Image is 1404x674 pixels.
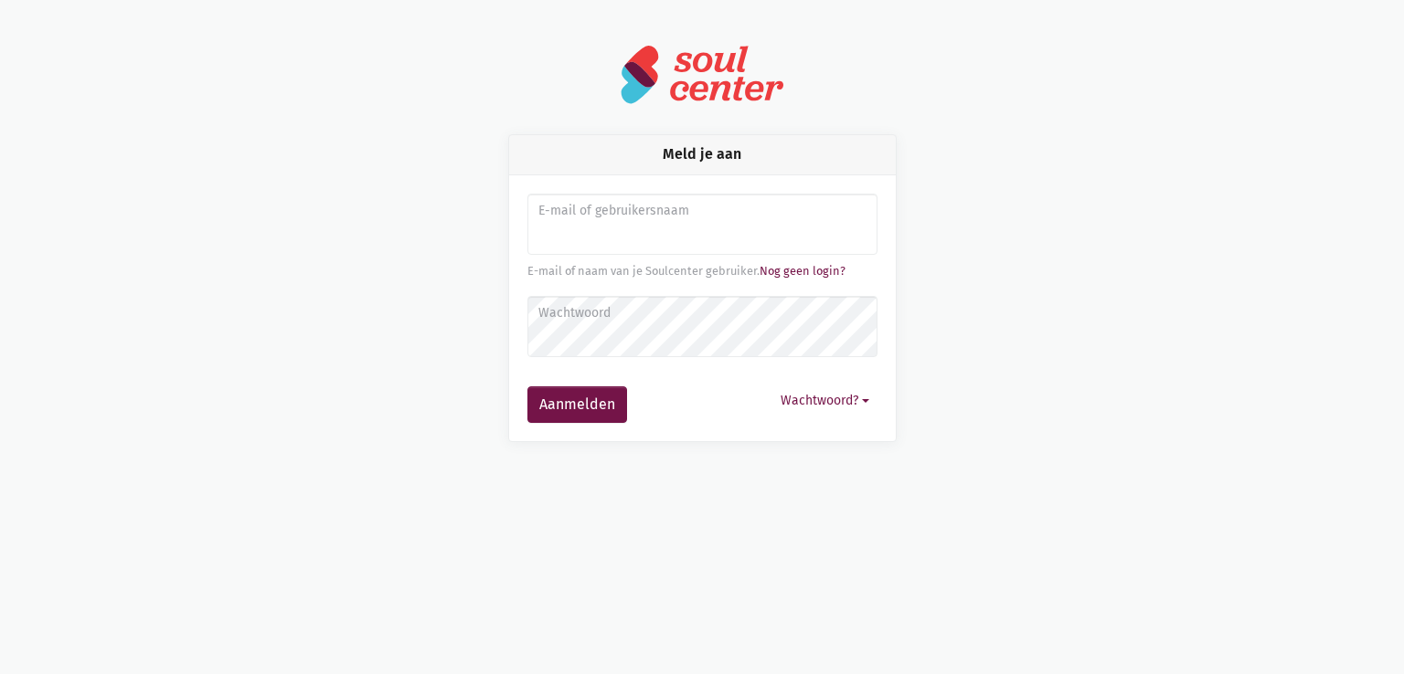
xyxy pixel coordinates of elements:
[509,135,896,174] div: Meld je aan
[527,194,877,423] form: Aanmelden
[527,262,877,280] div: E-mail of naam van je Soulcenter gebruiker.
[527,386,627,423] button: Aanmelden
[620,44,784,105] img: logo-soulcenter-full.svg
[760,264,846,278] a: Nog geen login?
[772,386,877,415] button: Wachtwoord?
[538,303,865,323] label: Wachtwoord
[538,201,865,221] label: E-mail of gebruikersnaam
